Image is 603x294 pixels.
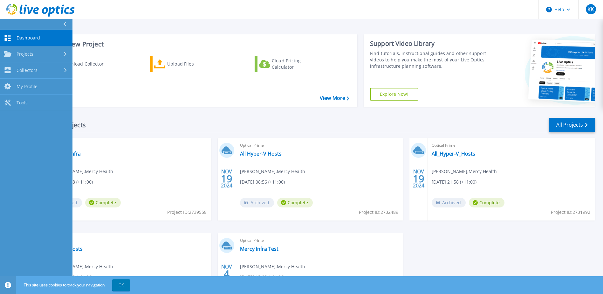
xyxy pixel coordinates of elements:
[17,67,38,73] span: Collectors
[240,178,285,185] span: [DATE] 08:56 (+11:00)
[17,51,33,57] span: Projects
[17,84,38,89] span: My Profile
[272,58,323,70] div: Cloud Pricing Calculator
[370,39,488,48] div: Support Video Library
[167,58,218,70] div: Upload Files
[320,95,349,101] a: View More
[224,271,230,276] span: 4
[432,150,475,157] a: All_Hyper-V_Hosts
[167,209,207,216] span: Project ID: 2739558
[413,167,425,190] div: NOV 2024
[587,7,594,12] span: KK
[150,56,221,72] a: Upload Files
[240,274,285,281] span: [DATE] 15:08 (+11:00)
[45,41,349,48] h3: Start a New Project
[240,246,278,252] a: Mercy Infra Test
[221,262,233,285] div: NOV 2024
[240,168,305,175] span: [PERSON_NAME] , Mercy Health
[240,263,305,270] span: [PERSON_NAME] , Mercy Health
[413,176,424,181] span: 19
[112,279,130,291] button: OK
[432,198,466,207] span: Archived
[221,176,232,181] span: 19
[17,35,40,41] span: Dashboard
[48,168,113,175] span: [PERSON_NAME] , Mercy Health
[370,88,418,101] a: Explore Now!
[549,118,595,132] a: All Projects
[240,198,274,207] span: Archived
[469,198,504,207] span: Complete
[255,56,325,72] a: Cloud Pricing Calculator
[48,142,208,149] span: Optical Prime
[432,142,591,149] span: Optical Prime
[277,198,313,207] span: Complete
[221,167,233,190] div: NOV 2024
[240,150,282,157] a: All Hyper-V Hosts
[551,209,590,216] span: Project ID: 2731992
[359,209,398,216] span: Project ID: 2732489
[48,263,113,270] span: [PERSON_NAME] , Mercy Health
[17,279,130,291] span: This site uses cookies to track your navigation.
[48,237,208,244] span: Optical Prime
[432,178,476,185] span: [DATE] 21:58 (+11:00)
[240,237,400,244] span: Optical Prime
[61,58,112,70] div: Download Collector
[432,168,497,175] span: [PERSON_NAME] , Mercy Health
[85,198,121,207] span: Complete
[370,50,488,69] div: Find tutorials, instructional guides and other support videos to help you make the most of your L...
[17,100,28,106] span: Tools
[45,56,116,72] a: Download Collector
[240,142,400,149] span: Optical Prime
